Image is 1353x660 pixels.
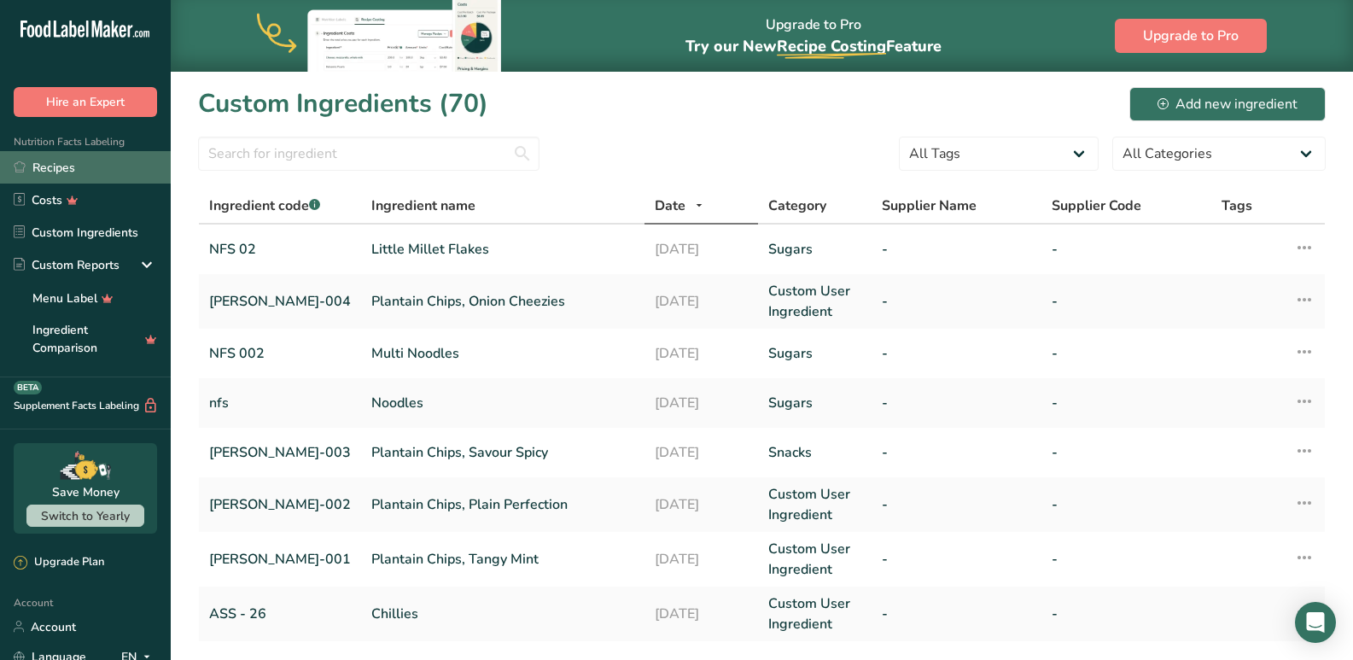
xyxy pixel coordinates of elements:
a: - [1052,291,1201,312]
button: Add new ingredient [1129,87,1326,121]
a: Plantain Chips, Tangy Mint [371,549,634,569]
a: [PERSON_NAME]-001 [209,549,351,569]
span: Ingredient name [371,196,475,216]
a: Custom User Ingredient [768,281,861,322]
a: Plantain Chips, Plain Perfection [371,494,634,515]
a: [DATE] [655,291,748,312]
button: Upgrade to Pro [1115,19,1267,53]
a: NFS 002 [209,343,351,364]
a: [PERSON_NAME]-003 [209,442,351,463]
a: - [1052,239,1201,260]
div: BETA [14,381,42,394]
a: Snacks [768,442,861,463]
a: Sugars [768,343,861,364]
h1: Custom Ingredients (70) [198,85,488,123]
span: Supplier Code [1052,196,1141,216]
a: - [1052,549,1201,569]
span: Ingredient code [209,196,320,215]
span: Upgrade to Pro [1143,26,1239,46]
a: [DATE] [655,393,748,413]
div: Add new ingredient [1158,94,1298,114]
div: Save Money [52,483,120,501]
a: ASS - 26 [209,604,351,624]
span: Tags [1222,196,1252,216]
a: Chillies [371,604,634,624]
a: nfs [209,393,351,413]
a: Custom User Ingredient [768,539,861,580]
a: - [882,604,1031,624]
a: Custom User Ingredient [768,484,861,525]
a: NFS 02 [209,239,351,260]
a: [DATE] [655,604,748,624]
a: - [1052,604,1201,624]
button: Hire an Expert [14,87,157,117]
input: Search for ingredient [198,137,539,171]
span: Date [655,196,685,216]
a: - [882,494,1031,515]
a: [DATE] [655,549,748,569]
a: Multi Noodles [371,343,634,364]
a: [DATE] [655,442,748,463]
div: Custom Reports [14,256,120,274]
a: Noodles [371,393,634,413]
a: [DATE] [655,343,748,364]
div: Upgrade Plan [14,554,104,571]
a: Plantain Chips, Onion Cheezies [371,291,634,312]
span: Recipe Costing [777,36,886,56]
a: Little Millet Flakes [371,239,634,260]
a: [PERSON_NAME]-002 [209,494,351,515]
a: - [882,393,1031,413]
a: Sugars [768,393,861,413]
a: - [1052,393,1201,413]
a: - [882,291,1031,312]
a: - [1052,343,1201,364]
a: - [1052,442,1201,463]
a: - [882,549,1031,569]
a: Custom User Ingredient [768,593,861,634]
a: - [882,442,1031,463]
a: [DATE] [655,239,748,260]
a: Sugars [768,239,861,260]
span: Switch to Yearly [41,508,130,524]
span: Try our New Feature [685,36,942,56]
a: [PERSON_NAME]-004 [209,291,351,312]
span: Supplier Name [882,196,977,216]
span: Category [768,196,826,216]
a: [DATE] [655,494,748,515]
a: - [1052,494,1201,515]
a: - [882,239,1031,260]
div: Open Intercom Messenger [1295,602,1336,643]
a: - [882,343,1031,364]
button: Switch to Yearly [26,505,144,527]
a: Plantain Chips, Savour Spicy [371,442,634,463]
div: Upgrade to Pro [685,1,942,72]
